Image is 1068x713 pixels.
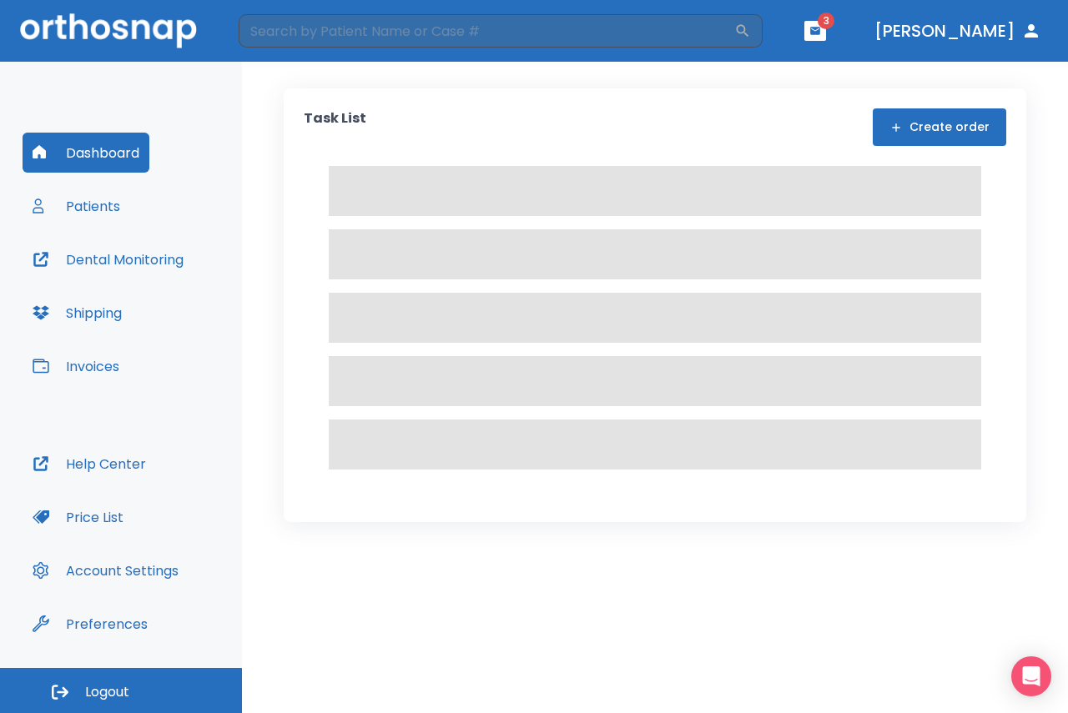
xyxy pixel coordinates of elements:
[239,14,734,48] input: Search by Patient Name or Case #
[23,604,158,644] button: Preferences
[20,13,197,48] img: Orthosnap
[23,133,149,173] button: Dashboard
[23,186,130,226] button: Patients
[23,346,129,386] button: Invoices
[23,239,194,279] button: Dental Monitoring
[1011,656,1051,696] div: Open Intercom Messenger
[23,497,133,537] button: Price List
[868,16,1048,46] button: [PERSON_NAME]
[873,108,1006,146] button: Create order
[85,683,129,701] span: Logout
[818,13,834,29] span: 3
[304,108,366,146] p: Task List
[23,293,132,333] button: Shipping
[23,550,189,590] button: Account Settings
[23,444,156,484] button: Help Center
